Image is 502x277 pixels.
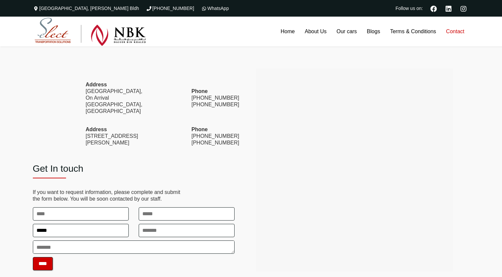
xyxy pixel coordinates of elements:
p: [PHONE_NUMBER] [PHONE_NUMBER] [191,88,235,108]
strong: Address [86,127,107,132]
p: [STREET_ADDRESS][PERSON_NAME] [86,126,129,146]
a: Linkedin [443,5,455,12]
p: [PHONE_NUMBER] [PHONE_NUMBER] [191,126,235,146]
h2: Get In touch [33,163,235,174]
a: Blogs [362,17,385,46]
img: Select Rent a Car [35,18,146,46]
a: Home [276,17,300,46]
strong: Address [86,82,107,87]
a: WhatsApp [201,6,229,11]
p: If you want to request information, please complete and submit the form below. You will be soon c... [33,189,235,202]
a: Our cars [331,17,362,46]
a: Contact [441,17,469,46]
strong: Phone [191,88,208,94]
a: Instagram [458,5,469,12]
form: Contact form [33,206,235,270]
strong: Phone [191,127,208,132]
a: Terms & Conditions [385,17,441,46]
a: [PHONE_NUMBER] [146,6,194,11]
p: [GEOGRAPHIC_DATA], On Arrival [GEOGRAPHIC_DATA], [GEOGRAPHIC_DATA] [86,81,129,115]
a: About Us [300,17,331,46]
a: Facebook [428,5,440,12]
